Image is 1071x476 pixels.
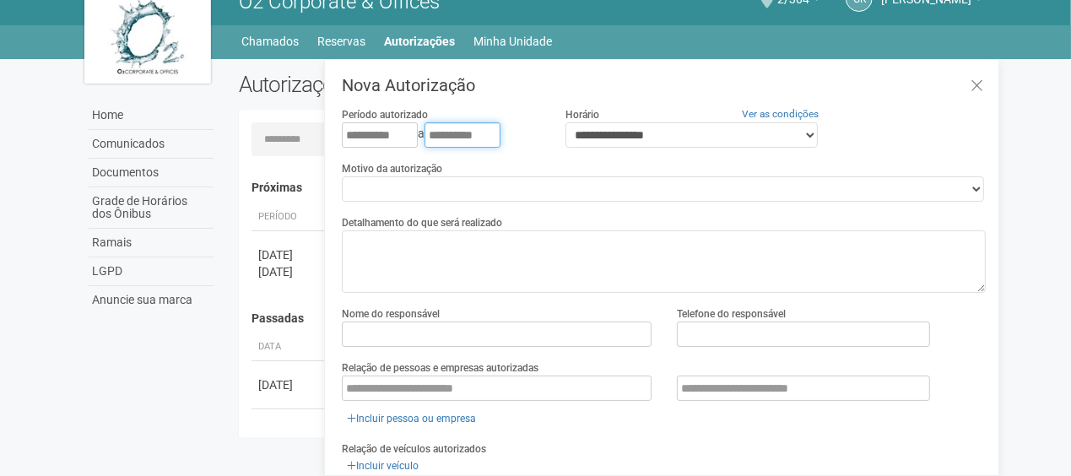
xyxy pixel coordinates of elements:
[252,312,975,325] h4: Passadas
[318,30,366,53] a: Reservas
[342,122,539,148] div: a
[89,257,214,286] a: LGPD
[258,263,321,280] div: [DATE]
[342,306,440,322] label: Nome do responsável
[258,376,321,393] div: [DATE]
[89,130,214,159] a: Comunicados
[385,30,456,53] a: Autorizações
[89,187,214,229] a: Grade de Horários dos Ônibus
[258,246,321,263] div: [DATE]
[342,409,481,428] a: Incluir pessoa ou empresa
[677,306,786,322] label: Telefone do responsável
[252,203,327,231] th: Período
[89,159,214,187] a: Documentos
[239,72,600,97] h2: Autorizações
[342,77,986,94] h3: Nova Autorização
[252,333,327,361] th: Data
[89,101,214,130] a: Home
[474,30,553,53] a: Minha Unidade
[342,360,538,376] label: Relação de pessoas e empresas autorizadas
[258,425,321,441] div: [DATE]
[565,107,599,122] label: Horário
[342,161,442,176] label: Motivo da autorização
[342,457,424,475] a: Incluir veículo
[89,229,214,257] a: Ramais
[342,215,502,230] label: Detalhamento do que será realizado
[252,181,975,194] h4: Próximas
[342,441,486,457] label: Relação de veículos autorizados
[242,30,300,53] a: Chamados
[742,108,819,120] a: Ver as condições
[89,286,214,314] a: Anuncie sua marca
[342,107,428,122] label: Período autorizado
